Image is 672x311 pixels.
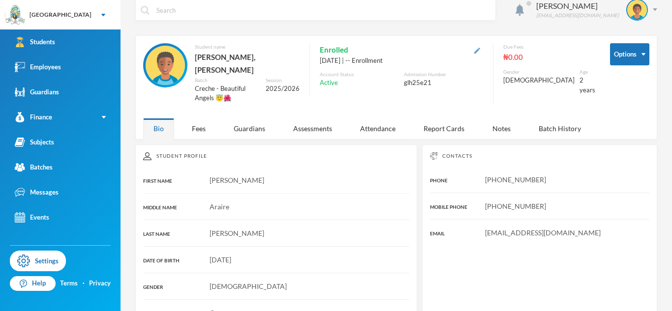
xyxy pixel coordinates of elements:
div: Batch History [528,118,591,139]
div: Fees [182,118,216,139]
div: glh25e21 [404,78,483,88]
div: Assessments [283,118,342,139]
span: [PERSON_NAME] [210,229,264,237]
div: [GEOGRAPHIC_DATA] [30,10,92,19]
div: Attendance [350,118,406,139]
div: Due Fees [503,43,595,51]
div: Student name [195,43,300,51]
div: Session [266,77,300,84]
div: Gender [503,68,575,76]
div: Batches [15,162,53,172]
button: Options [610,43,649,65]
div: Finance [15,112,52,122]
div: Account Status [320,71,399,78]
div: Notes [482,118,521,139]
div: 2 years [580,76,595,95]
span: [PHONE_NUMBER] [485,175,546,184]
a: Help [10,276,56,291]
div: Student Profile [143,152,409,160]
span: [EMAIL_ADDRESS][DOMAIN_NAME] [485,228,601,237]
div: Bio [143,118,174,139]
div: [PERSON_NAME], [PERSON_NAME] [195,51,300,77]
div: Admission Number [404,71,483,78]
div: Events [15,212,49,223]
div: Guardians [223,118,275,139]
div: Students [15,37,55,47]
div: · [83,279,85,288]
div: Creche - Beautiful Angels 😇🌺 [195,84,258,103]
img: logo [5,5,25,25]
span: [PERSON_NAME] [210,176,264,184]
div: 2025/2026 [266,84,300,94]
div: Guardians [15,87,59,97]
a: Settings [10,251,66,271]
span: [PHONE_NUMBER] [485,202,546,210]
div: Contacts [430,152,649,160]
div: [EMAIL_ADDRESS][DOMAIN_NAME] [536,12,619,19]
button: Edit [471,44,483,56]
div: Age [580,68,595,76]
div: Employees [15,62,61,72]
span: [DEMOGRAPHIC_DATA] [210,282,287,290]
div: [DATE] | -- Enrollment [320,56,483,66]
a: Privacy [89,279,111,288]
div: Messages [15,187,59,198]
span: Araire [210,202,229,211]
div: Report Cards [413,118,475,139]
div: Subjects [15,137,54,147]
span: Active [320,78,338,88]
div: Batch [195,77,258,84]
span: [DATE] [210,255,231,264]
img: search [141,6,150,15]
span: Enrolled [320,43,348,56]
div: [DEMOGRAPHIC_DATA] [503,76,575,85]
a: Terms [60,279,78,288]
div: ₦0.00 [503,51,595,63]
img: STUDENT [146,46,185,85]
